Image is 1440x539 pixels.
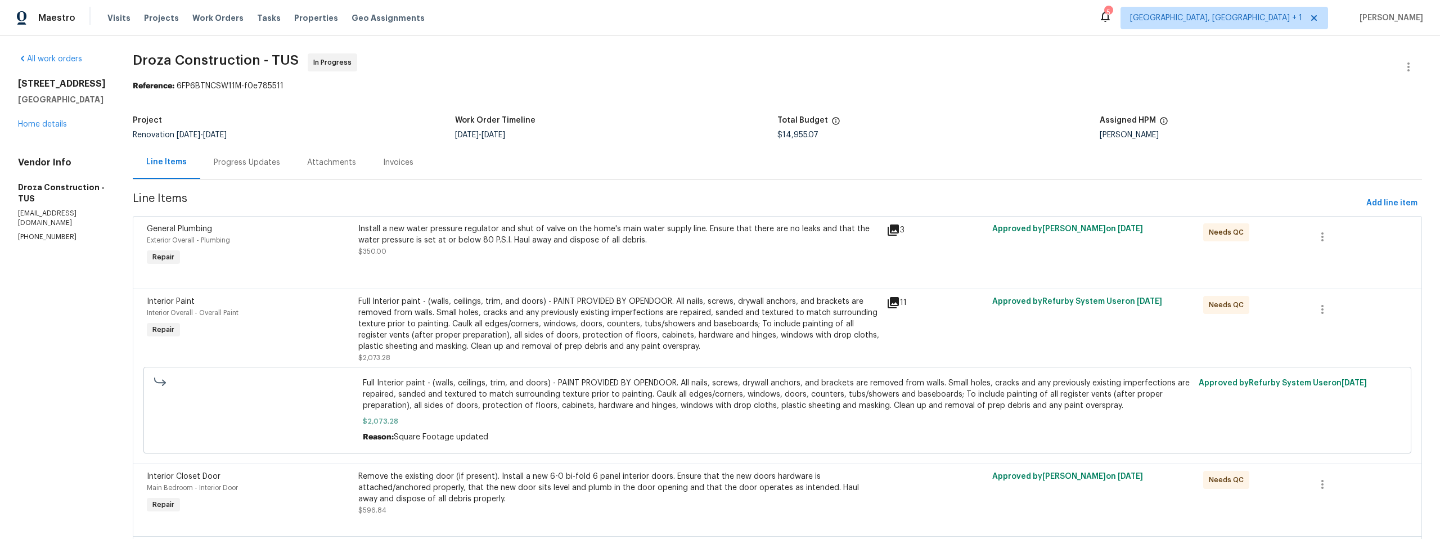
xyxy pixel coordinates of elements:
span: Interior Paint [147,298,195,306]
span: [DATE] [1118,225,1143,233]
span: The hpm assigned to this work order. [1159,116,1168,131]
span: [DATE] [481,131,505,139]
div: Full Interior paint - (walls, ceilings, trim, and doors) - PAINT PROVIDED BY OPENDOOR. All nails,... [358,296,880,352]
span: Square Footage updated [394,433,488,441]
span: Properties [294,12,338,24]
div: Progress Updates [214,157,280,168]
span: Reason: [363,433,394,441]
span: Maestro [38,12,75,24]
span: General Plumbing [147,225,212,233]
h4: Vendor Info [18,157,106,168]
h5: Assigned HPM [1100,116,1156,124]
span: - [177,131,227,139]
div: Remove the existing door (if present). Install a new 6-0 bi-fold 6 panel interior doors. Ensure t... [358,471,880,505]
h5: Droza Construction - TUS [18,182,106,204]
div: [PERSON_NAME] [1100,131,1422,139]
span: Repair [148,499,179,510]
span: Repair [148,324,179,335]
div: Invoices [383,157,413,168]
span: Interior Overall - Overall Paint [147,309,238,316]
span: $350.00 [358,248,386,255]
span: Needs QC [1209,227,1248,238]
span: Add line item [1366,196,1417,210]
h5: [GEOGRAPHIC_DATA] [18,94,106,105]
span: [DATE] [177,131,200,139]
span: Visits [107,12,130,24]
span: Renovation [133,131,227,139]
span: [DATE] [1137,298,1162,306]
a: All work orders [18,55,82,63]
span: [DATE] [1342,379,1367,387]
span: $14,955.07 [777,131,818,139]
span: $2,073.28 [358,354,390,361]
h5: Project [133,116,162,124]
span: [PERSON_NAME] [1355,12,1423,24]
span: Exterior Overall - Plumbing [147,237,230,244]
span: Main Bedroom - Interior Door [147,484,238,491]
h2: [STREET_ADDRESS] [18,78,106,89]
span: [DATE] [203,131,227,139]
h5: Work Order Timeline [455,116,535,124]
span: Repair [148,251,179,263]
div: 5 [1104,7,1112,18]
b: Reference: [133,82,174,90]
p: [EMAIL_ADDRESS][DOMAIN_NAME] [18,209,106,228]
div: Attachments [307,157,356,168]
span: Projects [144,12,179,24]
span: Tasks [257,14,281,22]
span: Line Items [133,193,1362,214]
div: 3 [886,223,985,237]
span: Work Orders [192,12,244,24]
span: Approved by [PERSON_NAME] on [992,473,1143,480]
span: Interior Closet Door [147,473,220,480]
div: 6FP6BTNCSW11M-f0e785511 [133,80,1422,92]
span: Droza Construction - TUS [133,53,299,67]
span: Approved by [PERSON_NAME] on [992,225,1143,233]
p: [PHONE_NUMBER] [18,232,106,242]
span: In Progress [313,57,356,68]
span: [DATE] [455,131,479,139]
div: Line Items [146,156,187,168]
span: $596.84 [358,507,386,514]
span: [DATE] [1118,473,1143,480]
span: Approved by Refurby System User on [992,298,1162,306]
span: Approved by Refurby System User on [1199,379,1367,387]
button: Add line item [1362,193,1422,214]
div: 11 [886,296,985,309]
span: Needs QC [1209,474,1248,486]
a: Home details [18,120,67,128]
span: Needs QC [1209,299,1248,311]
span: - [455,131,505,139]
div: Install a new water pressure regulator and shut of valve on the home's main water supply line. En... [358,223,880,246]
span: Full Interior paint - (walls, ceilings, trim, and doors) - PAINT PROVIDED BY OPENDOOR. All nails,... [363,378,1191,411]
span: Geo Assignments [352,12,425,24]
h5: Total Budget [777,116,828,124]
span: $2,073.28 [363,416,1191,427]
span: [GEOGRAPHIC_DATA], [GEOGRAPHIC_DATA] + 1 [1130,12,1302,24]
span: The total cost of line items that have been proposed by Opendoor. This sum includes line items th... [831,116,840,131]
